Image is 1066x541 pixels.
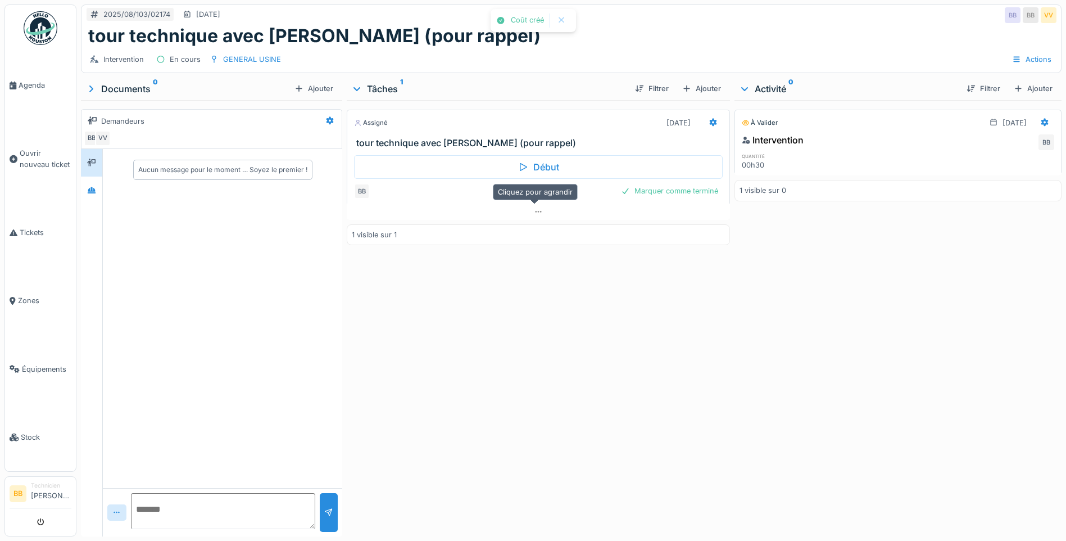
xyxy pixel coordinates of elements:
span: Agenda [19,80,71,91]
li: [PERSON_NAME] [31,481,71,506]
li: BB [10,485,26,502]
h6: quantité [742,152,843,160]
h1: tour technique avec [PERSON_NAME] (pour rappel) [88,25,541,47]
div: Ajouter [678,81,725,96]
div: À valider [742,118,778,128]
sup: 1 [400,82,403,96]
div: 1 visible sur 0 [740,185,786,196]
a: Agenda [5,51,76,119]
a: BB Technicien[PERSON_NAME] [10,481,71,508]
div: Intervention [103,54,144,65]
div: Technicien [31,481,71,490]
span: Tickets [20,227,71,238]
span: Zones [18,295,71,306]
div: 1 visible sur 1 [352,229,397,240]
div: Assigné [354,118,388,128]
a: Équipements [5,335,76,403]
div: Actions [1007,51,1056,67]
div: Filtrer [630,81,673,96]
div: BB [84,130,99,146]
div: Activité [739,82,958,96]
div: [DATE] [196,9,220,20]
h3: tour technique avec [PERSON_NAME] (pour rappel) [356,138,725,148]
div: Intervention [742,133,804,147]
div: En cours [170,54,201,65]
div: BB [1005,7,1020,23]
div: 00h30 [742,160,843,170]
span: Équipements [22,364,71,375]
div: Ajouter [1009,81,1057,96]
div: Cliquez pour agrandir [493,184,578,200]
div: BB [1023,7,1038,23]
div: Filtrer [962,81,1005,96]
div: GENERAL USINE [223,54,281,65]
div: Coût créé [511,16,544,25]
sup: 0 [153,82,158,96]
div: [DATE] [1003,118,1027,128]
div: [DATE] [666,118,691,128]
sup: 0 [788,82,793,96]
div: Début [354,155,723,179]
div: Aucun message pour le moment … Soyez le premier ! [138,165,307,175]
div: Tâches [351,82,626,96]
div: VV [95,130,111,146]
span: Ouvrir nouveau ticket [20,148,71,169]
span: Stock [21,432,71,443]
div: Ajouter [290,81,338,96]
div: Marquer comme terminé [616,183,723,199]
a: Ouvrir nouveau ticket [5,119,76,199]
div: 2025/08/103/02174 [103,9,170,20]
div: Demandeurs [101,116,144,127]
img: Badge_color-CXgf-gQk.svg [24,11,57,45]
a: Tickets [5,199,76,267]
div: BB [1038,134,1054,150]
div: BB [354,183,370,199]
a: Stock [5,403,76,471]
div: Documents [85,82,290,96]
a: Zones [5,267,76,335]
div: VV [1041,7,1056,23]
